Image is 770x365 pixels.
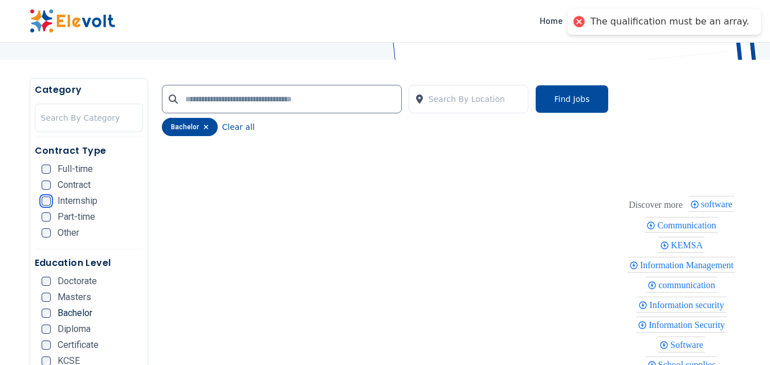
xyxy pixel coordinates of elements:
input: Doctorate [42,277,51,286]
span: Full-time [58,165,93,174]
div: Communication [645,217,718,233]
div: KEMSA [658,237,704,253]
span: Information Management [640,260,737,270]
input: Masters [42,293,51,302]
span: Doctorate [58,277,97,286]
button: Find Jobs [535,85,608,113]
div: software [688,196,734,212]
span: Contract [58,181,91,190]
span: Other [58,228,79,237]
h5: Category [35,83,143,97]
input: Part-time [42,212,51,222]
span: Masters [58,293,91,302]
input: Contract [42,181,51,190]
div: The qualification must be an array. [590,16,749,28]
div: Information Security [636,317,727,333]
a: Home [535,12,567,30]
span: Certificate [58,341,99,350]
span: software [701,199,736,209]
span: Information security [649,300,727,310]
input: Certificate [42,341,51,350]
div: These are topics related to the article that might interest you [629,197,683,213]
span: Software [670,340,707,350]
div: Software [658,337,705,352]
h5: Contract Type [35,144,143,158]
div: Information security [637,297,726,313]
input: Diploma [42,325,51,334]
div: Information Management [628,257,735,273]
img: Elevolt [30,9,115,33]
input: Full-time [42,165,51,174]
span: Communication [657,220,719,230]
input: Other [42,228,51,237]
h5: Education Level [35,256,143,270]
button: Clear all [222,118,255,136]
span: KEMSA [671,240,706,250]
span: Internship [58,196,97,206]
iframe: Chat Widget [713,310,770,365]
div: communication [646,277,717,293]
span: Information Security [649,320,728,330]
span: Bachelor [58,309,92,318]
span: Part-time [58,212,95,222]
input: Internship [42,196,51,206]
input: Bachelor [42,309,51,318]
a: Find Jobs [567,12,614,30]
div: bachelor [162,118,218,136]
span: communication [658,280,719,290]
span: Diploma [58,325,91,334]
